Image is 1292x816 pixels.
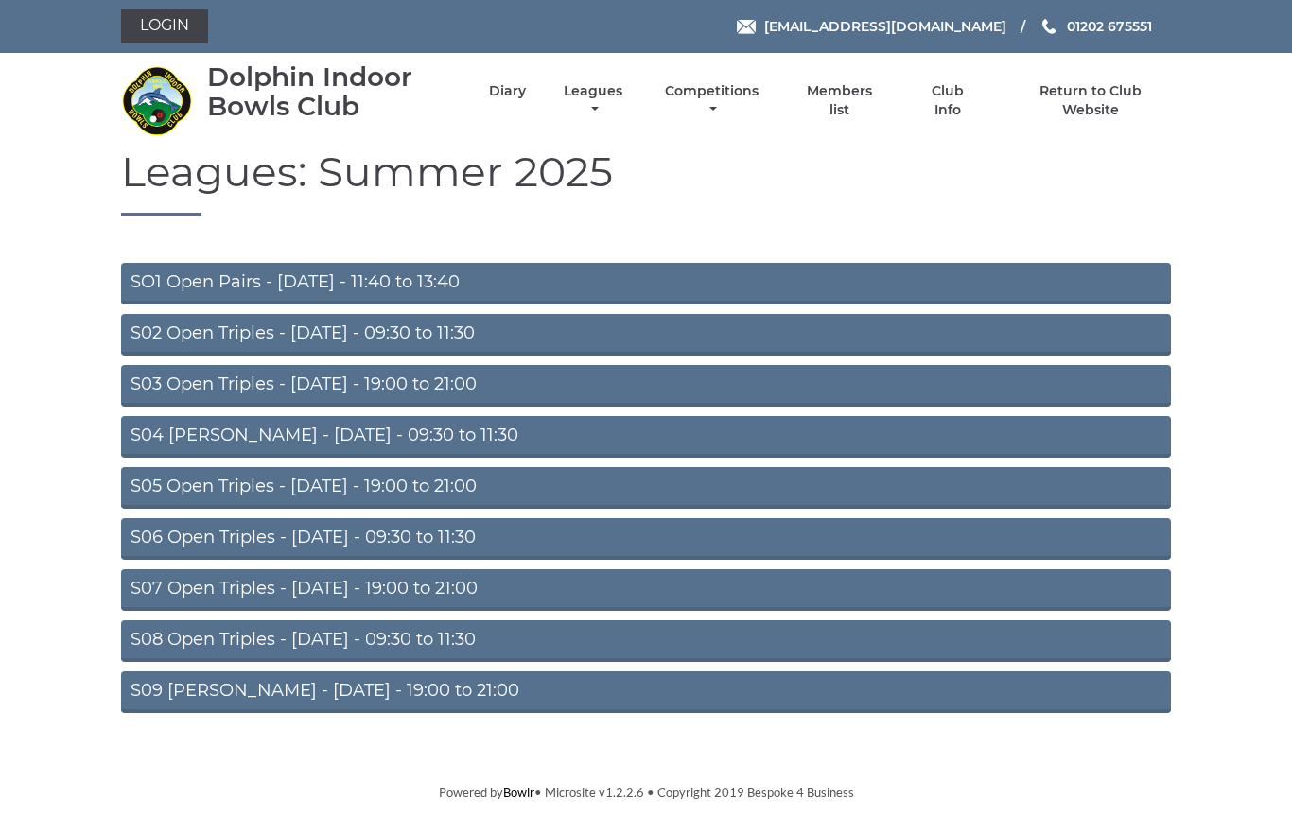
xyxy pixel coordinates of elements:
a: S03 Open Triples - [DATE] - 19:00 to 21:00 [121,365,1171,407]
a: Email [EMAIL_ADDRESS][DOMAIN_NAME] [737,16,1006,37]
a: S08 Open Triples - [DATE] - 09:30 to 11:30 [121,620,1171,662]
a: Club Info [917,82,978,119]
a: Leagues [559,82,627,119]
a: S04 [PERSON_NAME] - [DATE] - 09:30 to 11:30 [121,416,1171,458]
span: [EMAIL_ADDRESS][DOMAIN_NAME] [764,18,1006,35]
a: Login [121,9,208,43]
span: 01202 675551 [1067,18,1152,35]
a: SO1 Open Pairs - [DATE] - 11:40 to 13:40 [121,263,1171,304]
a: Phone us 01202 675551 [1039,16,1152,37]
a: Diary [489,82,526,100]
a: Return to Club Website [1011,82,1171,119]
a: S05 Open Triples - [DATE] - 19:00 to 21:00 [121,467,1171,509]
img: Email [737,20,756,34]
span: Powered by • Microsite v1.2.2.6 • Copyright 2019 Bespoke 4 Business [439,785,854,800]
a: S02 Open Triples - [DATE] - 09:30 to 11:30 [121,314,1171,356]
a: S06 Open Triples - [DATE] - 09:30 to 11:30 [121,518,1171,560]
a: Bowlr [503,785,534,800]
a: Competitions [660,82,763,119]
a: Members list [796,82,883,119]
a: S09 [PERSON_NAME] - [DATE] - 19:00 to 21:00 [121,671,1171,713]
a: S07 Open Triples - [DATE] - 19:00 to 21:00 [121,569,1171,611]
div: Dolphin Indoor Bowls Club [207,62,456,121]
img: Phone us [1042,19,1056,34]
img: Dolphin Indoor Bowls Club [121,65,192,136]
h1: Leagues: Summer 2025 [121,148,1171,216]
